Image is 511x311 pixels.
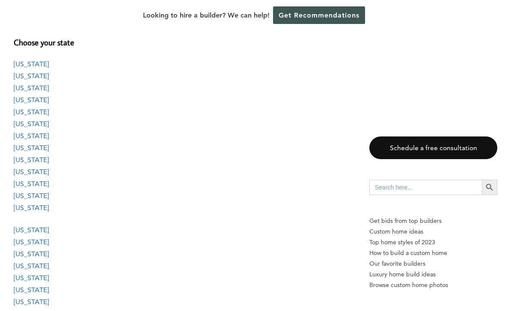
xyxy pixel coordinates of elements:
[14,28,352,49] h4: Choose your state
[14,286,49,294] a: [US_STATE]
[14,192,49,200] a: [US_STATE]
[14,132,49,140] a: [US_STATE]
[14,84,49,92] a: [US_STATE]
[14,298,49,306] a: [US_STATE]
[369,136,497,159] a: Schedule a free consultation
[369,237,497,248] a: Top home styles of 2023
[14,120,49,128] a: [US_STATE]
[14,168,49,176] a: [US_STATE]
[14,226,49,234] a: [US_STATE]
[14,238,49,246] a: [US_STATE]
[369,248,497,258] a: How to build a custom home
[14,108,49,116] a: [US_STATE]
[14,180,49,188] a: [US_STATE]
[14,72,49,80] a: [US_STATE]
[369,269,497,280] a: Luxury home build ideas
[14,96,49,104] a: [US_STATE]
[14,156,49,164] a: [US_STATE]
[14,204,49,212] a: [US_STATE]
[273,6,365,24] a: Get Recommendations
[14,144,49,152] a: [US_STATE]
[369,226,497,237] a: Custom home ideas
[369,258,497,269] a: Our favorite builders
[14,250,49,258] a: [US_STATE]
[369,180,482,195] input: Search here...
[14,60,49,68] a: [US_STATE]
[369,280,497,290] a: Browse custom home photos
[14,262,49,270] a: [US_STATE]
[485,183,494,192] svg: Search
[369,216,497,226] p: Get bids from top builders
[14,274,49,282] a: [US_STATE]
